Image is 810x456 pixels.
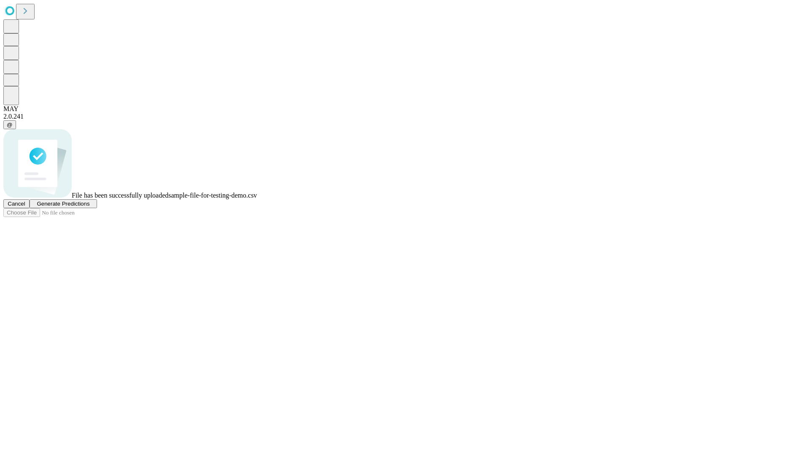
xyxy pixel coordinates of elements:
span: sample-file-for-testing-demo.csv [168,192,257,199]
div: 2.0.241 [3,113,807,120]
div: MAY [3,105,807,113]
span: Generate Predictions [37,201,89,207]
span: File has been successfully uploaded [72,192,168,199]
button: Generate Predictions [30,199,97,208]
span: Cancel [8,201,25,207]
span: @ [7,122,13,128]
button: Cancel [3,199,30,208]
button: @ [3,120,16,129]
